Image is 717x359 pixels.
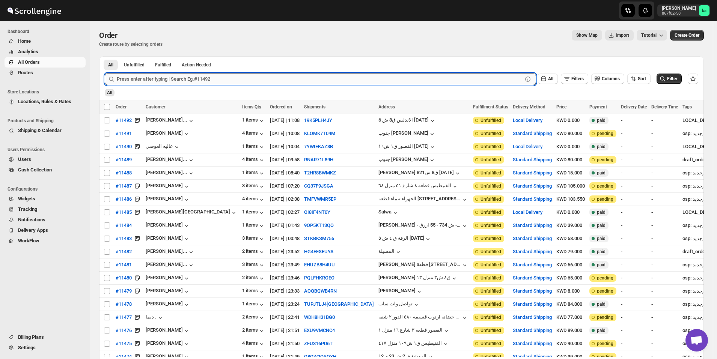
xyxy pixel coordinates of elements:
span: Order [99,31,117,40]
div: - [621,117,647,124]
div: [PERSON_NAME]... [146,248,187,254]
span: khaled alrashidi [699,5,709,16]
button: [PERSON_NAME][GEOGRAPHIC_DATA] [146,209,238,216]
span: Delivery Time [651,104,678,110]
button: Local Delivery [513,144,542,149]
span: Import [616,32,629,38]
div: KWD 80.000 [556,130,585,137]
button: 1 items [242,143,265,151]
button: ‏المسيلة [378,248,402,256]
button: Standard Shipping [513,314,552,320]
span: #11476 [116,327,132,334]
div: Open chat [685,329,708,351]
div: [PERSON_NAME] [146,327,190,335]
div: [DATE] | 11:08 [270,117,300,124]
div: [PERSON_NAME] [146,235,190,243]
span: paid [597,144,606,150]
span: Price [556,104,566,110]
button: #11477 [111,311,136,323]
span: #11486 [116,195,132,203]
button: 2 items [242,275,265,282]
span: Delivery Method [513,104,545,110]
button: Standard Shipping [513,236,552,241]
button: Local Delivery [513,209,542,215]
button: CQ37F9JSGA [304,183,333,189]
span: All [107,90,112,95]
button: AQQBQWB4RN [304,288,337,294]
div: القصور قطعه ٣ شارع ١٦ منزل ١ [378,327,443,333]
button: OI8IF4NT0Y [304,209,330,215]
button: Standard Shipping [513,341,552,346]
div: 1 items [242,301,265,308]
span: Shipping & Calendar [18,128,62,133]
button: ActionNeeded [177,60,215,70]
button: ZFU316PD6T [304,341,333,346]
button: HG4EESEUYA [304,249,334,254]
div: الفنيطيس قطعه ٨ شارع ٥١ منزل ٦٨ [378,183,451,188]
span: #11492 [116,117,132,124]
div: 4 items [242,156,265,164]
div: [PERSON_NAME] [146,222,190,230]
button: 3 items [242,235,265,243]
span: Unfulfilled [124,62,145,68]
div: سلوى ق ١٠ شارع المعتز مقابل حضانة ارنوب قسيمة ٥٨٠ الدور ٢ شقة [378,314,461,320]
button: 2 items [242,248,265,256]
span: Customer [146,104,165,110]
button: 1 items [242,288,265,295]
button: Standard Shipping [513,183,552,189]
button: [PERSON_NAME] ق8 ش821 [DATE] [378,170,461,177]
button: [PERSON_NAME] [146,288,190,295]
button: User menu [657,5,710,17]
div: [PERSON_NAME] ق٨ ش٣ منزل ١٣ [378,275,450,280]
button: Import [605,30,634,41]
button: [PERSON_NAME]... [146,156,195,164]
div: [DATE] | 10:04 [270,143,300,150]
span: #11481 [116,261,132,269]
button: #11479 [111,285,136,297]
button: Home [5,36,86,47]
button: Create custom order [670,30,704,41]
button: [PERSON_NAME]... [146,117,195,125]
button: #11489 [111,154,136,166]
div: [PERSON_NAME] قطعة [STREET_ADDRESS] [378,261,461,267]
div: - [651,143,678,150]
button: 2 items [242,314,265,321]
button: Sort [627,74,651,84]
button: Standard Shipping [513,170,552,176]
button: EHUZB8H4UU [304,262,335,267]
button: [PERSON_NAME] [146,301,190,308]
button: #11490 [111,141,136,153]
button: Billing Plans [5,332,86,342]
div: - [651,156,678,164]
button: All [104,60,118,70]
span: Fulfillment Status [473,104,508,110]
button: #11481 [111,259,136,271]
button: [PERSON_NAME] [146,275,190,282]
button: Filters [561,74,588,84]
span: Home [18,38,31,44]
button: 1 items [242,222,265,230]
span: Fulfilled [155,62,171,68]
button: 7YWIEKAZ3B [304,144,333,149]
button: Columns [591,74,624,84]
button: 3 items [242,183,265,190]
div: [PERSON_NAME] ق8 ش821 [DATE] [378,170,454,175]
span: #11477 [116,314,132,321]
span: #11487 [116,182,132,190]
button: سلوى ق ١٠ شارع المعتز مقابل حضانة ارنوب قسيمة ٥٨٠ الدور ٢ شقة [378,314,468,321]
div: - [621,156,647,164]
div: جنوب [PERSON_NAME] [378,130,428,136]
button: 1 items [242,170,265,177]
button: 19K5PLH4JY [304,117,332,123]
button: Tutorial [637,30,667,41]
button: 1 items [242,209,265,216]
button: Local Delivery [513,117,542,123]
button: #11478 [111,298,136,310]
button: Delivery Apps [5,225,86,236]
